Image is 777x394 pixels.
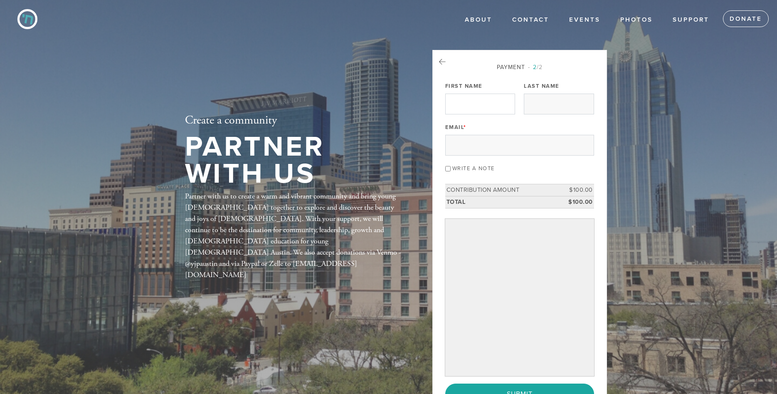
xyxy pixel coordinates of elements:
h2: Create a community [185,114,405,128]
h1: Partner with Us [185,134,405,187]
span: /2 [528,64,543,71]
label: Write a note [452,165,495,172]
span: 2 [533,64,537,71]
td: $100.00 [557,196,594,208]
img: CYP%20Icon-02.png [12,4,42,34]
div: Payment [445,63,594,72]
a: Events [563,12,607,28]
iframe: Secure payment input frame [447,221,592,374]
a: Support [666,12,715,28]
label: First Name [445,82,483,90]
td: Contribution Amount [445,184,557,196]
span: This field is required. [464,124,466,131]
a: Photos [614,12,659,28]
td: $100.00 [557,184,594,196]
td: Total [445,196,557,208]
label: Email [445,124,466,131]
a: Contact [506,12,555,28]
label: Last Name [524,82,560,90]
a: Donate [723,10,769,27]
a: About [459,12,498,28]
div: Partner with us to create a warm and vibrant community and bring young [DEMOGRAPHIC_DATA] togethe... [185,191,405,280]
